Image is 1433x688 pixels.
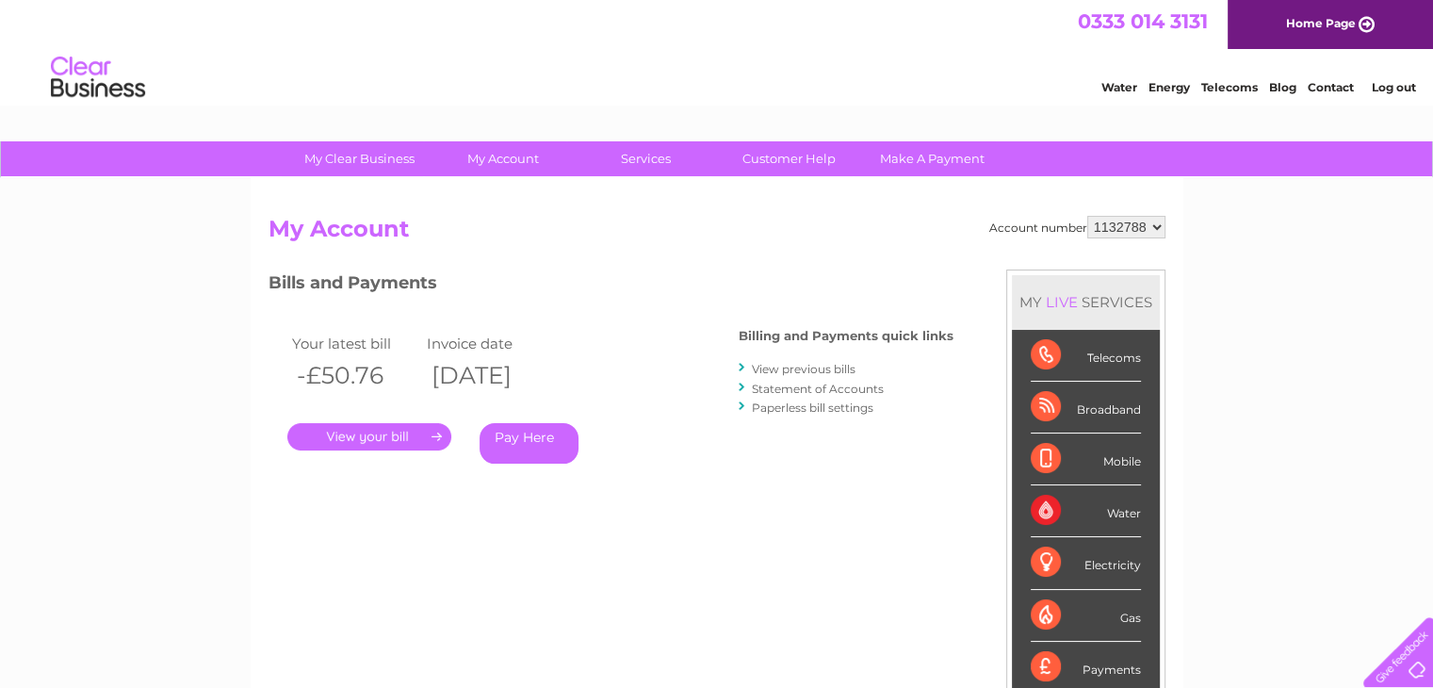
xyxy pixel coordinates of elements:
[855,141,1010,176] a: Make A Payment
[739,329,953,343] h4: Billing and Payments quick links
[1031,485,1141,537] div: Water
[1042,293,1082,311] div: LIVE
[1031,590,1141,642] div: Gas
[1031,434,1141,485] div: Mobile
[269,270,953,303] h3: Bills and Payments
[752,401,873,415] a: Paperless bill settings
[1031,537,1141,589] div: Electricity
[287,356,423,395] th: -£50.76
[1269,80,1296,94] a: Blog
[989,216,1165,238] div: Account number
[480,423,578,464] a: Pay Here
[1201,80,1258,94] a: Telecoms
[50,49,146,106] img: logo.png
[269,216,1165,252] h2: My Account
[568,141,724,176] a: Services
[711,141,867,176] a: Customer Help
[282,141,437,176] a: My Clear Business
[752,362,855,376] a: View previous bills
[1012,275,1160,329] div: MY SERVICES
[287,423,451,450] a: .
[1101,80,1137,94] a: Water
[422,356,558,395] th: [DATE]
[1031,330,1141,382] div: Telecoms
[1371,80,1415,94] a: Log out
[752,382,884,396] a: Statement of Accounts
[422,331,558,356] td: Invoice date
[272,10,1163,91] div: Clear Business is a trading name of Verastar Limited (registered in [GEOGRAPHIC_DATA] No. 3667643...
[1031,382,1141,434] div: Broadband
[1148,80,1190,94] a: Energy
[1078,9,1208,33] a: 0333 014 3131
[425,141,580,176] a: My Account
[287,331,423,356] td: Your latest bill
[1308,80,1354,94] a: Contact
